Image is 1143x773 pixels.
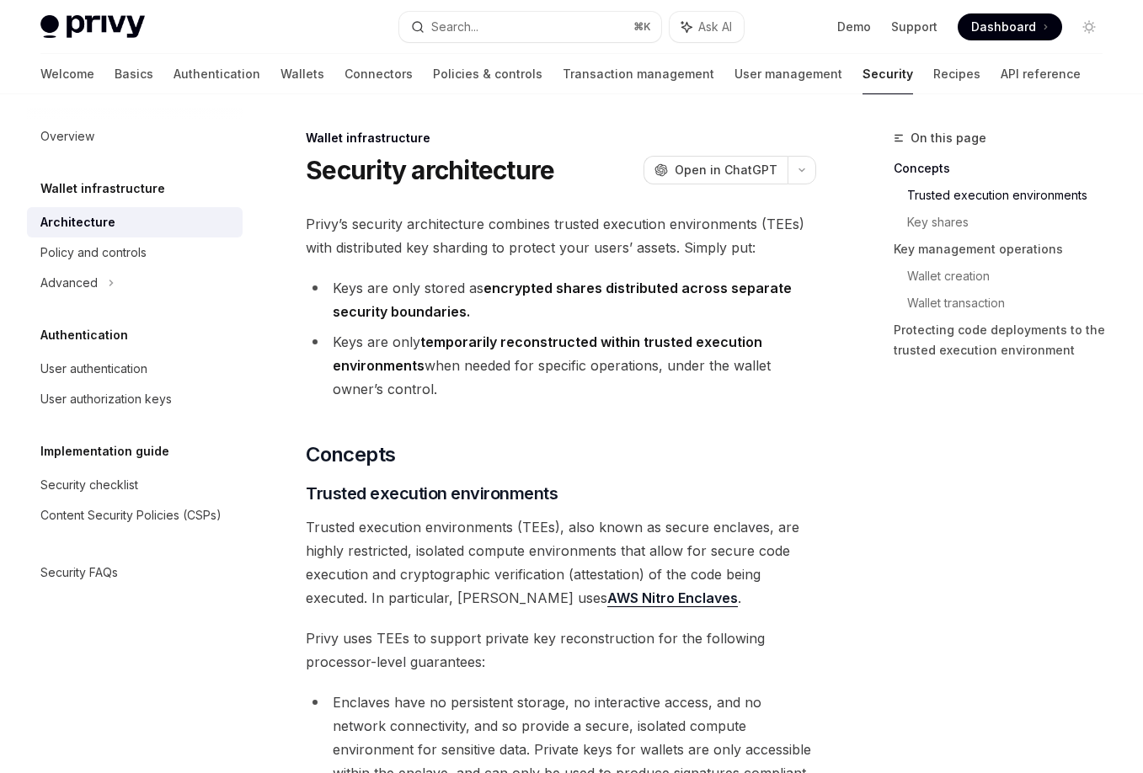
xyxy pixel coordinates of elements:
span: Ask AI [698,19,732,35]
div: User authorization keys [40,389,172,409]
a: Key management operations [894,236,1116,263]
a: Architecture [27,207,243,237]
div: Overview [40,126,94,147]
a: Overview [27,121,243,152]
a: Concepts [894,155,1116,182]
a: Policies & controls [433,54,542,94]
a: Support [891,19,937,35]
button: Toggle dark mode [1076,13,1103,40]
span: ⌘ K [633,20,651,34]
a: Wallet creation [907,263,1116,290]
a: Welcome [40,54,94,94]
a: Basics [115,54,153,94]
a: User authorization keys [27,384,243,414]
a: Transaction management [563,54,714,94]
a: Security checklist [27,470,243,500]
a: Trusted execution environments [907,182,1116,209]
span: On this page [911,128,986,148]
a: User authentication [27,354,243,384]
img: light logo [40,15,145,39]
span: Trusted execution environments [306,482,558,505]
a: Connectors [345,54,413,94]
a: Security FAQs [27,557,243,588]
strong: encrypted shares distributed across separate security boundaries. [333,280,792,320]
li: Keys are only when needed for specific operations, under the wallet owner’s control. [306,330,816,401]
h5: Implementation guide [40,441,169,461]
a: Demo [837,19,871,35]
strong: temporarily reconstructed within trusted execution environments [333,333,762,374]
span: Trusted execution environments (TEEs), also known as secure enclaves, are highly restricted, isol... [306,515,816,610]
div: Wallet infrastructure [306,130,816,147]
a: AWS Nitro Enclaves [607,589,738,607]
a: Security [863,54,913,94]
a: Wallets [280,54,324,94]
div: Advanced [40,273,98,293]
a: User management [734,54,842,94]
button: Open in ChatGPT [644,156,788,184]
a: Recipes [933,54,980,94]
div: Search... [431,17,478,37]
div: Security checklist [40,475,138,495]
div: Architecture [40,212,115,232]
a: Authentication [174,54,260,94]
button: Ask AI [670,12,744,42]
h1: Security architecture [306,155,554,185]
a: API reference [1001,54,1081,94]
a: Protecting code deployments to the trusted execution environment [894,317,1116,364]
span: Dashboard [971,19,1036,35]
a: Key shares [907,209,1116,236]
div: User authentication [40,359,147,379]
div: Security FAQs [40,562,118,583]
a: Policy and controls [27,237,243,268]
a: Dashboard [958,13,1062,40]
a: Wallet transaction [907,290,1116,317]
h5: Wallet infrastructure [40,179,165,199]
span: Privy uses TEEs to support private key reconstruction for the following processor-level guarantees: [306,626,816,674]
button: Search...⌘K [399,12,662,42]
span: Privy’s security architecture combines trusted execution environments (TEEs) with distributed key... [306,212,816,259]
div: Policy and controls [40,243,147,263]
span: Concepts [306,441,395,468]
span: Open in ChatGPT [675,162,777,179]
a: Content Security Policies (CSPs) [27,500,243,530]
h5: Authentication [40,325,128,345]
div: Content Security Policies (CSPs) [40,505,222,525]
li: Keys are only stored as [306,276,816,323]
